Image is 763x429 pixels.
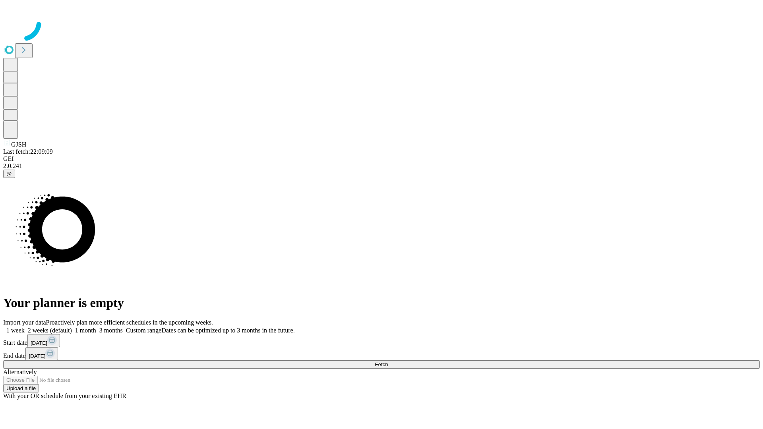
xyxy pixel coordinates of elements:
[29,353,45,359] span: [DATE]
[75,327,96,334] span: 1 month
[3,392,126,399] span: With your OR schedule from your existing EHR
[3,155,760,162] div: GEI
[3,319,46,326] span: Import your data
[27,334,60,347] button: [DATE]
[3,334,760,347] div: Start date
[46,319,213,326] span: Proactively plan more efficient schedules in the upcoming weeks.
[3,148,53,155] span: Last fetch: 22:09:09
[6,171,12,177] span: @
[25,347,58,360] button: [DATE]
[31,340,47,346] span: [DATE]
[161,327,294,334] span: Dates can be optimized up to 3 months in the future.
[3,347,760,360] div: End date
[3,162,760,170] div: 2.0.241
[28,327,72,334] span: 2 weeks (default)
[3,360,760,369] button: Fetch
[3,384,39,392] button: Upload a file
[3,369,37,375] span: Alternatively
[126,327,161,334] span: Custom range
[3,296,760,310] h1: Your planner is empty
[6,327,25,334] span: 1 week
[11,141,26,148] span: GJSH
[375,361,388,367] span: Fetch
[3,170,15,178] button: @
[99,327,123,334] span: 3 months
